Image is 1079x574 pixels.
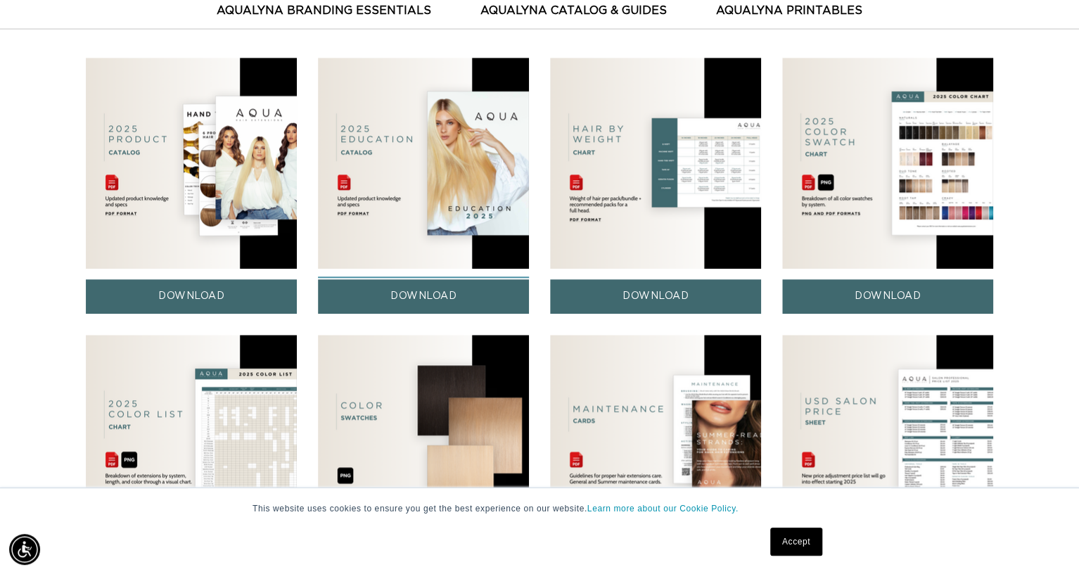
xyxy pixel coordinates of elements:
a: Accept [770,528,822,556]
iframe: Chat Widget [1009,506,1079,574]
a: DOWNLOAD [86,279,297,314]
a: Learn more about our Cookie Policy. [587,504,739,514]
p: This website uses cookies to ensure you get the best experience on our website. [253,502,826,515]
a: DOWNLOAD [782,279,993,314]
a: DOWNLOAD [318,279,529,314]
div: Accessibility Menu [9,534,40,565]
a: DOWNLOAD [550,279,761,314]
